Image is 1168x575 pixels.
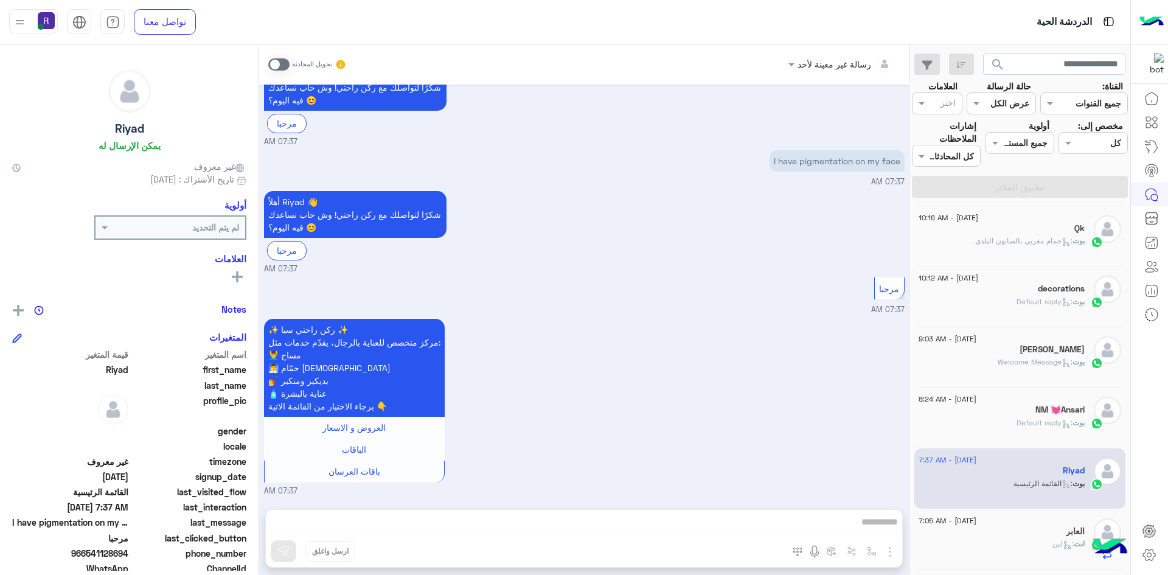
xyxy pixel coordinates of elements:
p: 24/8/2025, 7:37 AM [264,64,447,111]
h6: المتغيرات [209,332,246,343]
span: last_message [131,516,247,529]
span: [DATE] - 10:16 AM [919,212,978,223]
span: Riyad [12,363,128,376]
span: timezone [131,455,247,468]
img: WhatsApp [1091,236,1103,248]
span: : حمام مغربي بالصابون البلدي [975,236,1072,245]
h5: decorations [1038,284,1085,294]
img: WhatsApp [1091,417,1103,430]
h6: يمكن الإرسال له [99,140,161,151]
span: profile_pic [131,394,247,422]
span: : لبن [1052,539,1074,548]
img: tab [106,15,120,29]
span: I have pigmentation on my face [12,516,128,529]
div: مرحبا [267,241,307,260]
span: search [990,57,1005,72]
span: 2 [12,562,128,575]
h5: Riyad [1063,465,1085,476]
span: العروض و الاسعار [322,422,386,433]
span: تاريخ الأشتراك : [DATE] [150,173,234,186]
a: تواصل معنا [134,9,196,35]
span: القائمة الرئيسية [12,486,128,498]
span: قيمة المتغير [12,348,128,361]
p: 24/8/2025, 7:37 AM [770,150,905,172]
span: مرحبا [879,284,899,294]
span: انت [1074,539,1085,548]
span: 07:37 AM [871,177,905,186]
span: [DATE] - 10:12 AM [919,273,978,284]
span: غير معروف [194,160,246,173]
img: WhatsApp [1091,478,1103,490]
h5: NM 💓Ansari [1035,405,1085,415]
span: ChannelId [131,562,247,575]
label: حالة الرسالة [987,80,1031,92]
h5: العابر [1066,526,1085,537]
span: gender [131,425,247,437]
label: مخصص إلى: [1078,119,1123,132]
label: العلامات [928,80,958,92]
span: last_visited_flow [131,486,247,498]
div: مرحبا [267,114,307,133]
img: defaultAdmin.png [109,71,150,112]
img: defaultAdmin.png [1094,518,1121,546]
span: locale [131,440,247,453]
span: 966541128694 [12,547,128,560]
button: search [983,54,1013,80]
span: : Welcome Message [998,357,1072,366]
p: الدردشة الحية [1037,14,1092,30]
span: بوت [1072,297,1085,306]
span: : Default reply [1017,297,1072,306]
h5: Riyad [115,122,144,136]
span: 07:37 AM [264,486,297,497]
span: null [12,440,128,453]
span: 07:37 AM [871,305,905,314]
div: اختر [940,96,958,112]
span: بوت [1072,479,1085,488]
img: WhatsApp [1091,357,1103,369]
h6: أولوية [224,200,246,211]
span: null [12,425,128,437]
span: باقات العرسان [328,466,380,476]
img: userImage [38,12,55,29]
img: notes [34,305,44,315]
img: tab [72,15,86,29]
h5: Akbar Ali [1020,344,1085,355]
img: defaultAdmin.png [1094,336,1121,364]
span: الباقات [342,444,366,455]
span: غير معروف [12,455,128,468]
span: بوت [1072,418,1085,427]
span: بوت [1072,357,1085,366]
span: : القائمة الرئيسية [1013,479,1072,488]
label: القناة: [1102,80,1123,92]
img: add [13,305,24,316]
img: 322853014244696 [1142,53,1164,75]
span: signup_date [131,470,247,483]
span: بوت [1072,236,1085,245]
img: WhatsApp [1091,296,1103,308]
span: مرحبا [12,532,128,545]
img: defaultAdmin.png [1094,397,1121,424]
span: phone_number [131,547,247,560]
small: تحويل المحادثة [292,60,332,69]
h5: Qk [1074,223,1085,234]
img: defaultAdmin.png [98,394,128,425]
span: 07:37 AM [264,136,297,148]
a: tab [100,9,125,35]
img: defaultAdmin.png [1094,458,1121,485]
span: 2025-08-24T04:37:53.801Z [12,501,128,514]
span: 07:37 AM [264,263,297,275]
h6: العلامات [12,253,246,264]
span: last_interaction [131,501,247,514]
span: last_name [131,379,247,392]
label: إشارات الملاحظات [912,119,976,145]
h6: Notes [221,304,246,315]
button: ارسل واغلق [305,541,355,562]
span: [DATE] - 7:37 AM [919,455,976,465]
span: اسم المتغير [131,348,247,361]
span: [DATE] - 9:03 AM [919,333,976,344]
img: profile [12,15,27,30]
p: 24/8/2025, 7:37 AM [264,319,445,417]
button: تطبيق الفلاتر [912,176,1128,198]
img: Logo [1139,9,1164,35]
span: [DATE] - 8:24 AM [919,394,976,405]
